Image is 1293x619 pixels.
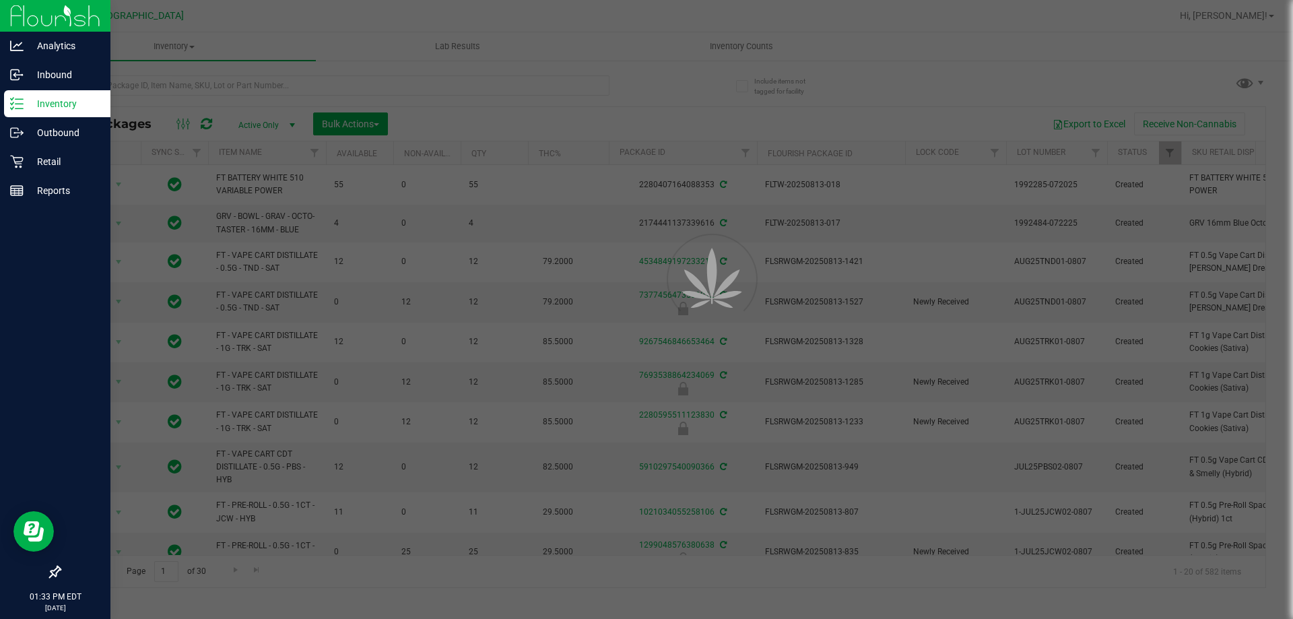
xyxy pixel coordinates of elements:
p: Inventory [24,96,104,112]
inline-svg: Inbound [10,68,24,82]
inline-svg: Analytics [10,39,24,53]
iframe: Resource center [13,511,54,552]
p: Outbound [24,125,104,141]
inline-svg: Outbound [10,126,24,139]
p: Inbound [24,67,104,83]
inline-svg: Reports [10,184,24,197]
p: Analytics [24,38,104,54]
p: [DATE] [6,603,104,613]
inline-svg: Inventory [10,97,24,110]
p: 01:33 PM EDT [6,591,104,603]
inline-svg: Retail [10,155,24,168]
p: Retail [24,154,104,170]
p: Reports [24,183,104,199]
